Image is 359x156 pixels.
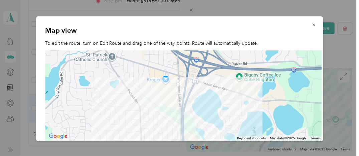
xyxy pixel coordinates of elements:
[45,40,314,47] p: To edit the route, turn on Edit Route and drag one of the way points. Route will automatically up...
[45,26,314,35] p: Map view
[237,136,266,141] button: Keyboard shortcuts
[322,119,359,156] iframe: Everlance-gr Chat Button Frame
[47,132,69,141] img: Google
[310,136,320,140] a: Terms (opens in new tab)
[47,132,69,141] a: Open this area in Google Maps (opens a new window)
[270,136,306,140] span: Map data ©2025 Google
